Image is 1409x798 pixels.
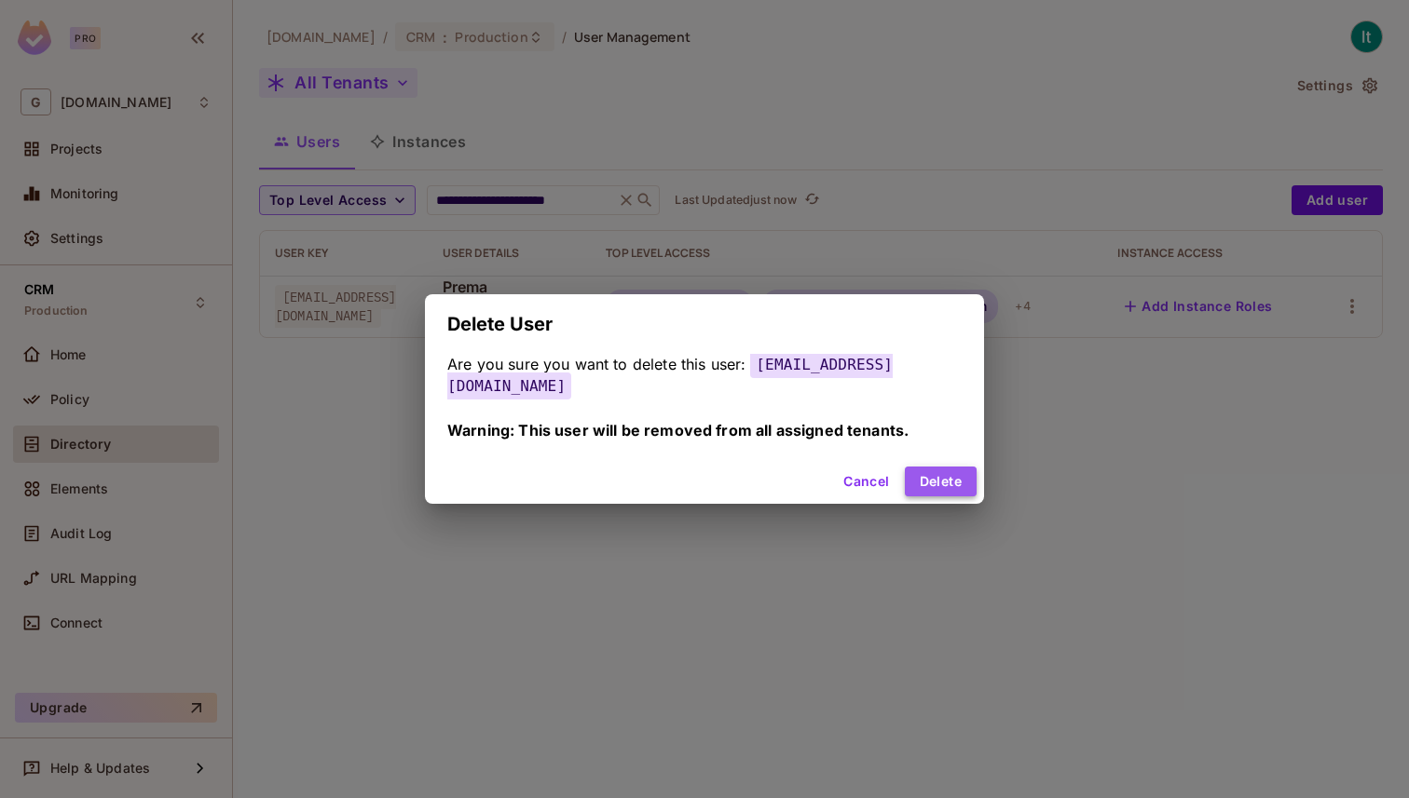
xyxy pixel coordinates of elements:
h2: Delete User [425,294,984,354]
button: Delete [905,467,977,496]
span: [EMAIL_ADDRESS][DOMAIN_NAME] [447,351,893,399]
button: Cancel [836,467,896,496]
span: Are you sure you want to delete this user: [447,355,746,373]
span: Warning: This user will be removed from all assigned tenants. [447,421,909,440]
